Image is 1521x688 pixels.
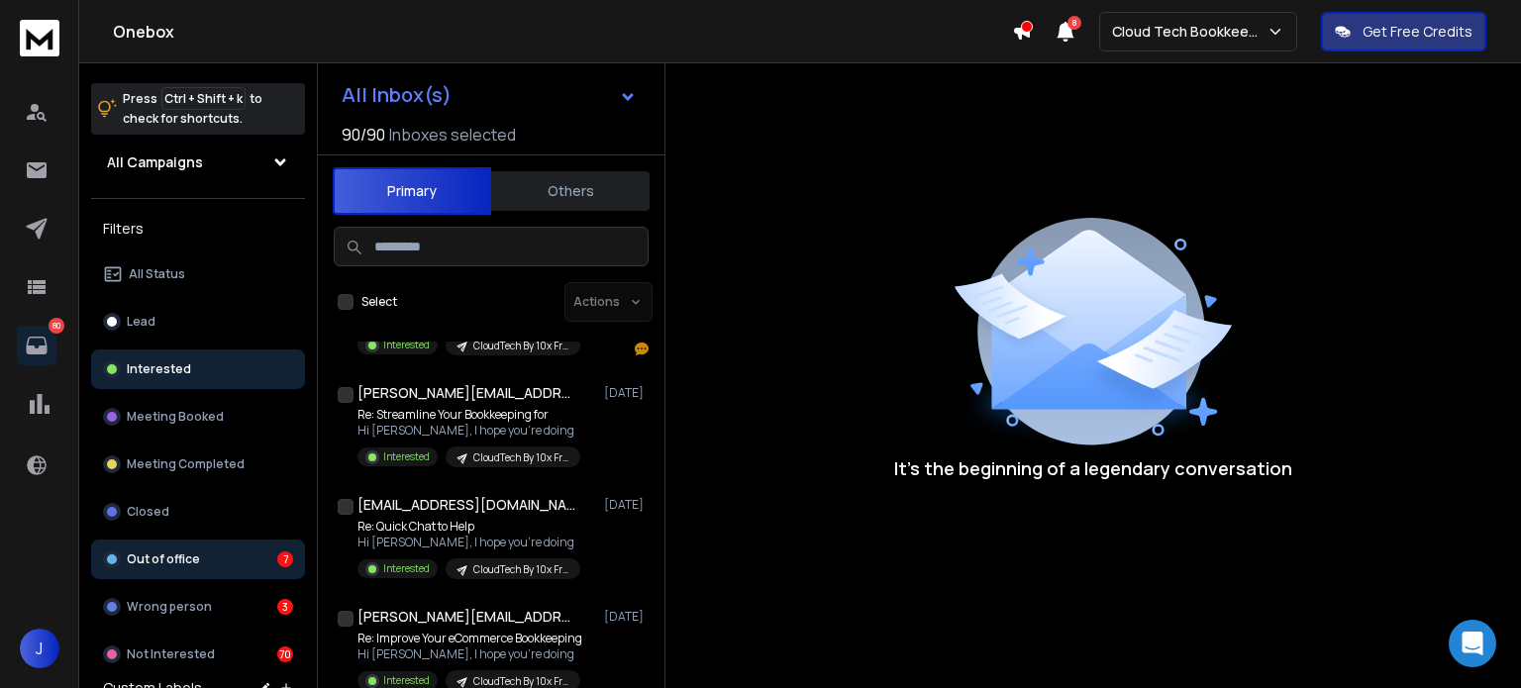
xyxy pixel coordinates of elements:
label: Select [361,294,397,310]
h1: [PERSON_NAME][EMAIL_ADDRESS][DOMAIN_NAME] [357,607,575,627]
h1: All Campaigns [107,152,203,172]
p: Re: Quick Chat to Help [357,519,580,535]
p: Interested [383,449,430,464]
p: Hi [PERSON_NAME], I hope you're doing [357,535,580,550]
p: [DATE] [604,385,649,401]
h1: [EMAIL_ADDRESS][DOMAIN_NAME] [357,495,575,515]
button: All Status [91,254,305,294]
p: Interested [383,338,430,352]
button: Primary [333,167,491,215]
img: logo [20,20,59,56]
a: 80 [17,326,56,365]
h1: All Inbox(s) [342,85,452,105]
span: Ctrl + Shift + k [161,87,246,110]
p: CloudTech By 10x Freelancing [473,339,568,353]
p: It’s the beginning of a legendary conversation [894,454,1292,482]
p: 80 [49,318,64,334]
div: Open Intercom Messenger [1449,620,1496,667]
button: J [20,629,59,668]
p: Hi [PERSON_NAME], I hope you're doing [357,423,580,439]
p: CloudTech By 10x Freelancing [473,450,568,465]
p: All Status [129,266,185,282]
button: Meeting Completed [91,444,305,484]
h3: Filters [91,215,305,243]
button: Lead [91,302,305,342]
p: Not Interested [127,646,215,662]
p: Meeting Completed [127,456,245,472]
button: All Campaigns [91,143,305,182]
h3: Inboxes selected [389,123,516,147]
p: Get Free Credits [1363,22,1472,42]
p: Hi [PERSON_NAME], I hope you're doing [357,646,582,662]
p: Re: Streamline Your Bookkeeping for [357,407,580,423]
h1: [PERSON_NAME][EMAIL_ADDRESS][DOMAIN_NAME] [357,383,575,403]
h1: Onebox [113,20,1012,44]
p: [DATE] [604,609,649,625]
button: Out of office7 [91,540,305,579]
p: CloudTech By 10x Freelancing [473,562,568,577]
p: Interested [383,673,430,688]
p: [DATE] [604,497,649,513]
p: Closed [127,504,169,520]
span: 8 [1067,16,1081,30]
div: 3 [277,599,293,615]
p: Lead [127,314,155,330]
p: Wrong person [127,599,212,615]
p: Meeting Booked [127,409,224,425]
p: Re: Improve Your eCommerce Bookkeeping [357,631,582,646]
div: 7 [277,551,293,567]
span: 90 / 90 [342,123,385,147]
p: Out of office [127,551,200,567]
button: Get Free Credits [1321,12,1486,51]
p: Interested [127,361,191,377]
p: Interested [383,561,430,576]
button: Wrong person3 [91,587,305,627]
button: Meeting Booked [91,397,305,437]
button: Others [491,169,650,213]
button: Not Interested70 [91,635,305,674]
button: All Inbox(s) [326,75,653,115]
button: Closed [91,492,305,532]
div: 70 [277,646,293,662]
p: Cloud Tech Bookkeeping [1112,22,1267,42]
button: Interested [91,349,305,389]
p: Press to check for shortcuts. [123,89,262,129]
